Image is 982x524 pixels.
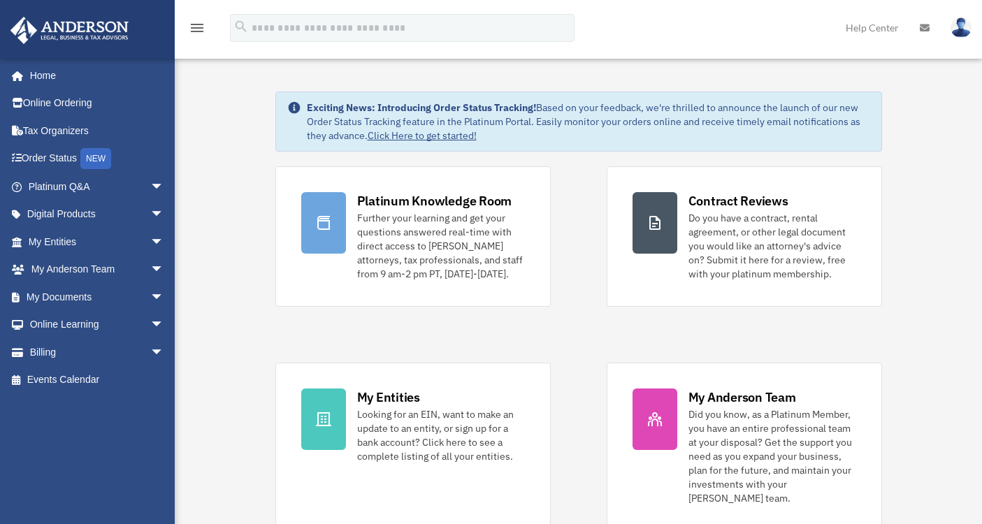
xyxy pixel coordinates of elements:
a: My Entitiesarrow_drop_down [10,228,185,256]
span: arrow_drop_down [150,311,178,340]
span: arrow_drop_down [150,256,178,284]
div: Did you know, as a Platinum Member, you have an entire professional team at your disposal? Get th... [688,407,856,505]
img: Anderson Advisors Platinum Portal [6,17,133,44]
div: Looking for an EIN, want to make an update to an entity, or sign up for a bank account? Click her... [357,407,525,463]
a: My Anderson Teamarrow_drop_down [10,256,185,284]
span: arrow_drop_down [150,201,178,229]
div: NEW [80,148,111,169]
a: Events Calendar [10,366,185,394]
a: My Documentsarrow_drop_down [10,283,185,311]
div: My Entities [357,388,420,406]
a: Home [10,61,178,89]
i: search [233,19,249,34]
div: My Anderson Team [688,388,796,406]
a: Platinum Knowledge Room Further your learning and get your questions answered real-time with dire... [275,166,551,307]
a: Tax Organizers [10,117,185,145]
a: Click Here to get started! [368,129,477,142]
a: Billingarrow_drop_down [10,338,185,366]
a: Contract Reviews Do you have a contract, rental agreement, or other legal document you would like... [607,166,882,307]
a: Platinum Q&Aarrow_drop_down [10,173,185,201]
div: Do you have a contract, rental agreement, or other legal document you would like an attorney's ad... [688,211,856,281]
div: Contract Reviews [688,192,788,210]
i: menu [189,20,205,36]
span: arrow_drop_down [150,283,178,312]
a: Digital Productsarrow_drop_down [10,201,185,228]
a: Online Ordering [10,89,185,117]
img: User Pic [951,17,972,38]
span: arrow_drop_down [150,173,178,201]
span: arrow_drop_down [150,228,178,256]
strong: Exciting News: Introducing Order Status Tracking! [307,101,536,114]
a: menu [189,24,205,36]
a: Online Learningarrow_drop_down [10,311,185,339]
div: Based on your feedback, we're thrilled to announce the launch of our new Order Status Tracking fe... [307,101,870,143]
span: arrow_drop_down [150,338,178,367]
div: Further your learning and get your questions answered real-time with direct access to [PERSON_NAM... [357,211,525,281]
a: Order StatusNEW [10,145,185,173]
div: Platinum Knowledge Room [357,192,512,210]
